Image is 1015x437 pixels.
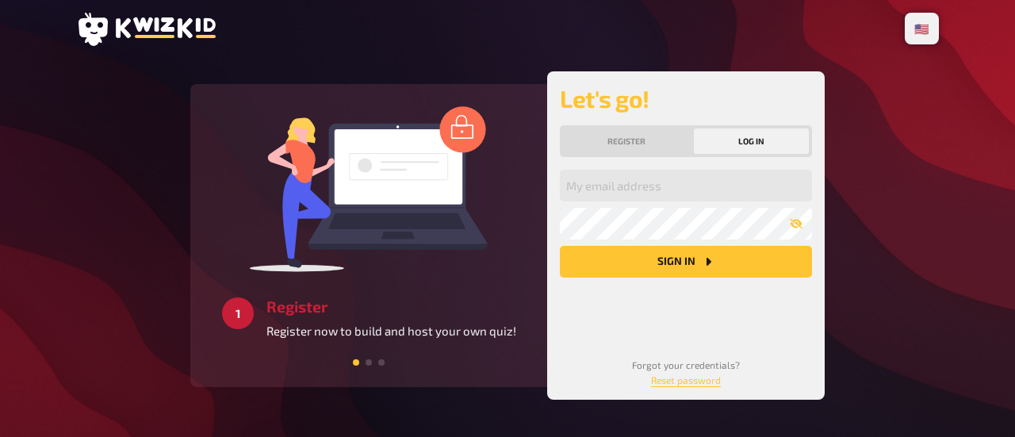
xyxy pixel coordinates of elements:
button: Sign in [560,246,812,278]
a: Reset password [651,374,721,385]
small: Forgot your credentials? [632,359,740,385]
div: 1 [222,297,254,329]
img: log in [250,105,488,272]
button: Log in [694,128,810,154]
h2: Let's go! [560,84,812,113]
button: Register [563,128,691,154]
li: 🇺🇸 [908,16,936,41]
h3: Register [266,297,516,316]
p: Register now to build and host your own quiz! [266,322,516,340]
input: My email address [560,170,812,201]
